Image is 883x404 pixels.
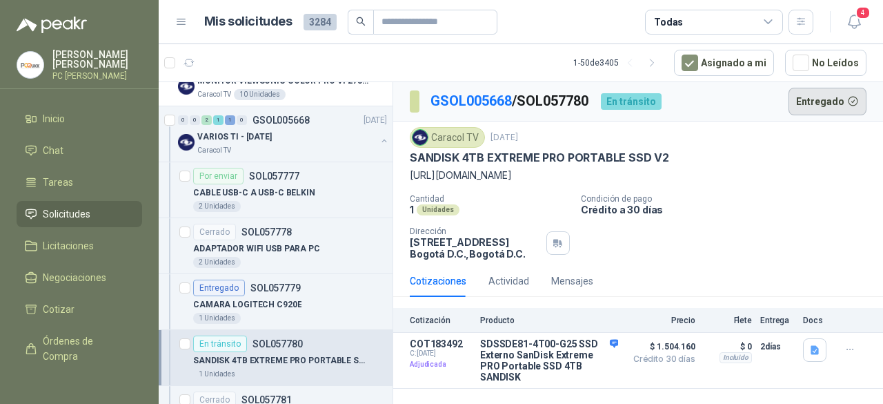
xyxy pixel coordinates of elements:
[17,296,142,323] a: Cotizar
[410,204,414,215] p: 1
[581,194,877,204] p: Condición de pago
[601,93,662,110] div: En tránsito
[204,12,292,32] h1: Mis solicitudes
[356,17,366,26] span: search
[52,72,142,80] p: PC [PERSON_NAME]
[760,338,795,355] p: 2 días
[193,168,244,184] div: Por enviar
[626,355,695,363] span: Crédito 30 días
[430,93,512,109] a: GSOL005668
[193,242,320,256] p: ADAPTADOR WIFI USB PARA PC
[213,115,224,125] div: 1
[410,151,669,165] p: SANDISK 4TB EXTREME PRO PORTABLE SSD V2
[193,257,241,268] div: 2 Unidades
[43,175,73,190] span: Tareas
[304,14,337,30] span: 3284
[43,334,129,364] span: Órdenes de Compra
[43,302,75,317] span: Cotizar
[249,171,299,181] p: SOL057777
[193,280,245,296] div: Entregado
[241,227,292,237] p: SOL057778
[364,114,387,127] p: [DATE]
[193,201,241,212] div: 2 Unidades
[193,186,315,200] p: CABLE USB-C A USB-C BELKIN
[480,316,618,325] p: Producto
[17,169,142,195] a: Tareas
[17,17,87,33] img: Logo peakr
[490,131,518,144] p: [DATE]
[410,127,485,148] div: Caracol TV
[410,227,541,236] p: Dirección
[17,106,142,132] a: Inicio
[410,349,472,358] span: C: [DATE]
[842,10,866,35] button: 4
[193,369,241,380] div: 1 Unidades
[252,115,310,125] p: GSOL005668
[52,50,142,69] p: [PERSON_NAME] [PERSON_NAME]
[785,50,866,76] button: No Leídos
[626,316,695,325] p: Precio
[626,338,695,355] span: $ 1.504.160
[704,338,752,355] p: $ 0
[17,52,43,78] img: Company Logo
[159,218,393,274] a: CerradoSOL057778ADAPTADOR WIFI USB PARA PC2 Unidades
[201,115,212,125] div: 2
[250,283,301,293] p: SOL057779
[159,330,393,386] a: En tránsitoSOL057780SANDISK 4TB EXTREME PRO PORTABLE SSD V21 Unidades
[720,352,752,363] div: Incluido
[410,194,570,204] p: Cantidad
[193,336,247,352] div: En tránsito
[178,134,195,151] img: Company Logo
[855,6,871,19] span: 4
[704,316,752,325] p: Flete
[430,90,590,112] p: / SOL057780
[17,328,142,369] a: Órdenes de Compra
[193,313,241,324] div: 1 Unidades
[410,168,866,183] p: [URL][DOMAIN_NAME]
[43,270,106,285] span: Negociaciones
[581,204,877,215] p: Crédito a 30 días
[237,115,247,125] div: 0
[17,264,142,291] a: Negociaciones
[190,115,200,125] div: 0
[410,236,541,260] p: [STREET_ADDRESS] Bogotá D.C. , Bogotá D.C.
[197,89,231,100] p: Caracol TV
[225,115,235,125] div: 1
[410,273,466,289] div: Cotizaciones
[551,273,593,289] div: Mensajes
[803,316,831,325] p: Docs
[193,298,301,311] p: CAMARA LOGITECH C920E
[234,89,286,100] div: 10 Unidades
[480,338,618,383] p: SDSSDE81-4T00-G25 SSD Externo SanDisk Extreme PRO Portable SSD 4TB SANDISK
[654,15,683,30] div: Todas
[178,78,195,95] img: Company Logo
[252,339,303,349] p: SOL057780
[159,274,393,330] a: EntregadoSOL057779CAMARA LOGITECH C920E1 Unidades
[197,145,231,156] p: Caracol TV
[197,131,272,144] p: VARIOS TI - [DATE]
[178,112,390,156] a: 0 0 2 1 1 0 GSOL005668[DATE] Company LogoVARIOS TI - [DATE]Caracol TV
[43,111,65,126] span: Inicio
[43,238,94,253] span: Licitaciones
[410,316,472,325] p: Cotización
[193,354,365,367] p: SANDISK 4TB EXTREME PRO PORTABLE SSD V2
[17,137,142,164] a: Chat
[573,52,663,74] div: 1 - 50 de 3405
[760,316,795,325] p: Entrega
[193,224,236,240] div: Cerrado
[674,50,774,76] button: Asignado a mi
[413,130,428,145] img: Company Logo
[43,206,90,222] span: Solicitudes
[43,143,63,158] span: Chat
[17,233,142,259] a: Licitaciones
[410,358,472,372] p: Adjudicada
[788,88,867,115] button: Entregado
[417,204,459,215] div: Unidades
[178,115,188,125] div: 0
[410,338,472,349] p: COT183492
[159,162,393,218] a: Por enviarSOL057777CABLE USB-C A USB-C BELKIN2 Unidades
[488,273,529,289] div: Actividad
[17,201,142,227] a: Solicitudes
